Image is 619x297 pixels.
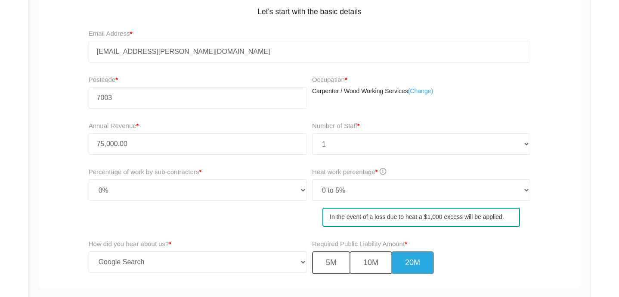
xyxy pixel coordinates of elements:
[350,251,392,274] button: 10M
[89,133,307,155] input: Annual Revenue
[89,167,202,177] label: Percentage of work by sub-contractors
[89,87,307,109] input: Your postcode...
[312,239,407,249] label: Required Public Liability Amount
[408,87,433,96] a: (Change)
[312,167,386,177] label: Heat work percentage
[312,75,347,85] label: Occupation
[89,41,531,63] input: Your Email Address
[322,208,520,227] p: In the event of a loss due to heat a $1,000 excess will be applied.
[89,121,139,131] label: Annual Revenue
[89,75,307,85] label: Postcode
[43,1,576,17] h5: Let's start with the basic details
[312,121,360,131] label: Number of Staff
[89,239,172,249] label: How did you hear about us?
[391,251,434,274] button: 20M
[89,28,133,39] label: Email Address
[312,87,530,96] p: Carpenter / Wood Working Services
[312,251,350,274] button: 5M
